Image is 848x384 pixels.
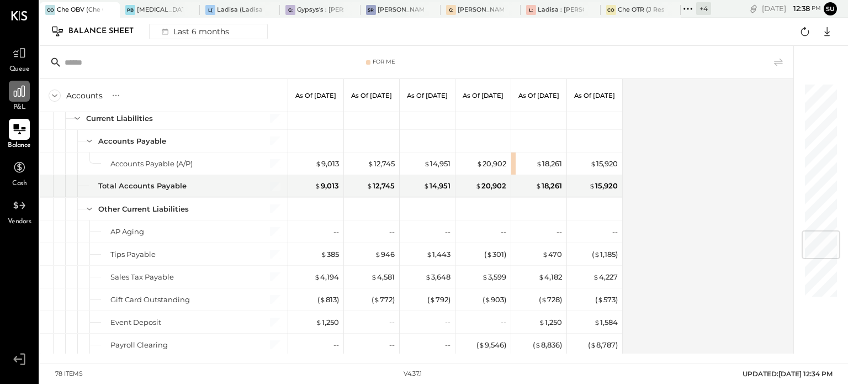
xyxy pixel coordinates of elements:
[368,159,395,169] div: 12,745
[1,81,38,113] a: P&L
[762,3,821,14] div: [DATE]
[86,113,153,124] div: Current Liabilities
[1,157,38,189] a: Cash
[482,272,506,282] div: 3,599
[426,249,451,260] div: 1,443
[542,249,562,260] div: 470
[592,249,618,260] div: ( 1,185 )
[538,6,584,14] div: Ladisa : [PERSON_NAME] in the Alley & The Blind Pig
[320,295,326,304] span: $
[110,272,174,282] div: Sales Tax Payable
[424,159,430,168] span: $
[45,5,55,15] div: CO
[375,249,395,260] div: 946
[57,6,103,14] div: Che OBV (Che OBV LLC) - Ignite
[445,227,451,237] div: --
[518,92,559,99] p: As of [DATE]
[539,317,562,328] div: 1,250
[371,272,395,282] div: 4,581
[314,272,339,282] div: 4,194
[486,250,492,259] span: $
[1,195,38,227] a: Vendors
[217,6,263,14] div: Ladisa (Ladisa Corp.) - Ignite
[476,159,483,168] span: $
[463,92,504,99] p: As of [DATE]
[536,181,542,190] span: $
[8,217,31,227] span: Vendors
[445,340,451,350] div: --
[589,181,618,191] div: 15,920
[1,43,38,75] a: Queue
[351,92,392,99] p: As of [DATE]
[536,159,542,168] span: $
[458,6,504,14] div: [PERSON_NAME]'s : [PERSON_NAME]'s
[485,295,491,304] span: $
[321,250,327,259] span: $
[317,294,339,305] div: ( 813 )
[425,272,431,281] span: $
[536,181,562,191] div: 18,261
[594,318,600,327] span: $
[423,181,430,190] span: $
[696,2,711,15] div: + 4
[501,227,506,237] div: --
[205,5,215,15] div: L(
[378,6,424,14] div: [PERSON_NAME]' Rooftop - Ignite
[68,23,145,40] div: Balance Sheet
[110,227,144,237] div: AP Aging
[606,5,616,15] div: CO
[539,294,562,305] div: ( 728 )
[597,295,603,304] span: $
[423,181,451,191] div: 14,951
[367,181,373,190] span: $
[594,250,600,259] span: $
[538,272,562,282] div: 4,182
[367,181,395,191] div: 12,745
[316,318,322,327] span: $
[538,272,544,281] span: $
[618,6,664,14] div: Che OTR (J Restaurant LLC) - Ignite
[371,272,377,281] span: $
[137,6,183,14] div: [MEDICAL_DATA] (JSI LLC) - Ignite
[389,340,395,350] div: --
[427,294,451,305] div: ( 792 )
[315,159,339,169] div: 9,013
[483,294,506,305] div: ( 903 )
[321,249,339,260] div: 385
[366,5,376,15] div: SR
[445,317,451,328] div: --
[297,6,343,14] div: Gypsys's : [PERSON_NAME] on the levee
[389,317,395,328] div: --
[501,317,506,328] div: --
[314,272,320,281] span: $
[590,159,618,169] div: 15,920
[407,92,448,99] p: As of [DATE]
[424,159,451,169] div: 14,951
[533,340,562,350] div: ( 8,836 )
[98,181,187,191] div: Total Accounts Payable
[539,318,545,327] span: $
[149,24,268,39] button: Last 6 months
[110,317,161,328] div: Event Deposit
[8,141,31,151] span: Balance
[475,181,506,191] div: 20,902
[66,90,103,101] div: Accounts
[446,5,456,15] div: G:
[556,227,562,237] div: --
[824,2,837,15] button: su
[482,272,488,281] span: $
[315,181,321,190] span: $
[404,370,422,378] div: v 4.37.1
[612,227,618,237] div: --
[13,103,26,113] span: P&L
[743,370,833,378] span: UPDATED: [DATE] 12:34 PM
[594,317,618,328] div: 1,584
[535,340,541,349] span: $
[9,65,30,75] span: Queue
[295,92,336,99] p: As of [DATE]
[574,92,615,99] p: As of [DATE]
[110,159,193,169] div: Accounts Payable (A/P)
[788,3,810,14] span: 12 : 38
[316,317,339,328] div: 1,250
[375,250,381,259] span: $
